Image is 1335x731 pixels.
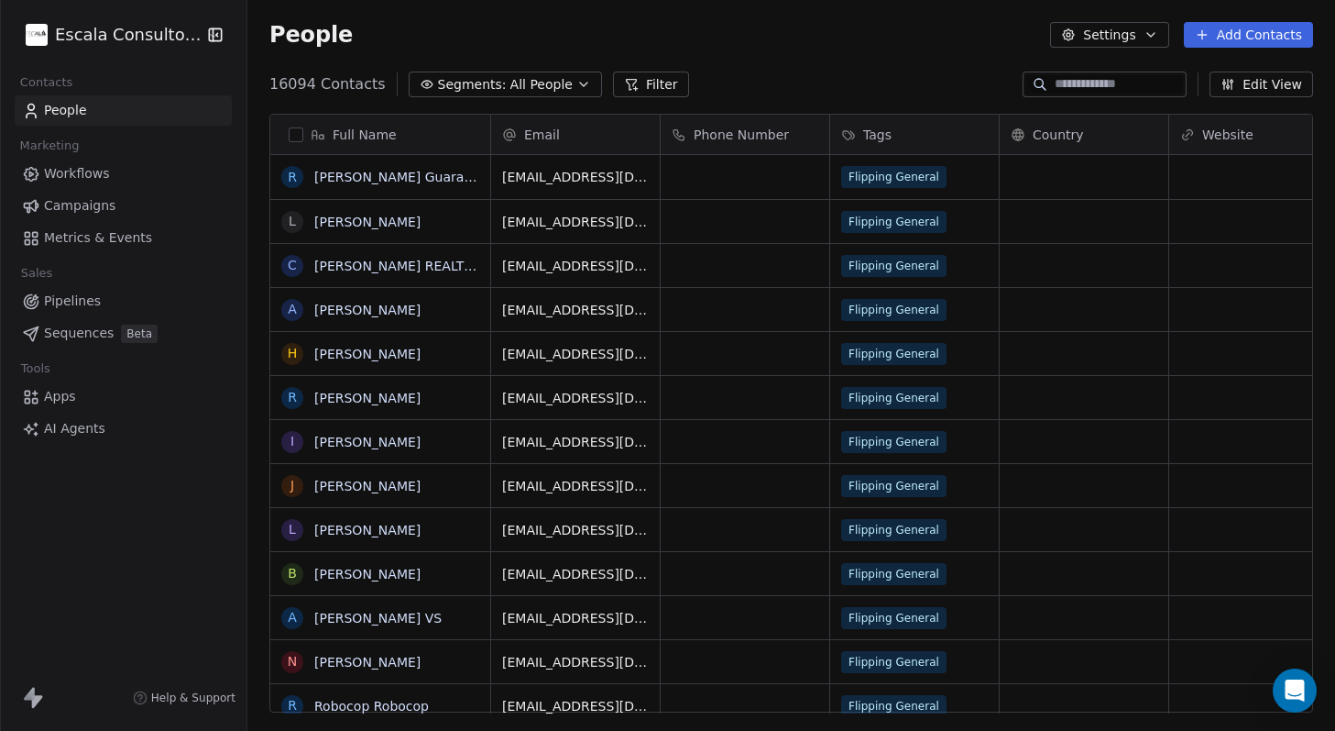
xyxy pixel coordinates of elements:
a: [PERSON_NAME] [314,435,421,449]
span: Sales [13,260,60,287]
span: Tools [13,355,58,382]
div: Open Intercom Messenger [1273,669,1317,713]
span: [EMAIL_ADDRESS][DOMAIN_NAME] [502,697,649,715]
a: Robocop Robocop [314,699,429,714]
div: I [290,432,294,451]
span: Website [1202,126,1253,144]
span: [EMAIL_ADDRESS][DOMAIN_NAME] [502,565,649,583]
span: Pipelines [44,292,101,311]
span: [EMAIL_ADDRESS][DOMAIN_NAME] [502,653,649,671]
span: [EMAIL_ADDRESS][DOMAIN_NAME] [502,389,649,407]
span: [EMAIL_ADDRESS][DOMAIN_NAME] [502,168,649,186]
div: R [288,696,297,715]
span: Segments: [438,75,507,94]
button: Add Contacts [1184,22,1313,48]
span: [EMAIL_ADDRESS][DOMAIN_NAME] [502,257,649,275]
div: A [288,608,297,627]
span: Phone Number [694,126,789,144]
span: Contacts [12,69,81,96]
span: Apps [44,387,76,406]
div: L [289,212,296,231]
span: Flipping General [841,343,947,365]
span: Beta [121,325,158,343]
a: [PERSON_NAME] [314,479,421,493]
button: Filter [613,72,689,97]
span: Flipping General [841,387,947,409]
button: Settings [1050,22,1168,48]
div: Full Name [270,115,490,154]
button: Escala Consultorias [22,19,195,50]
span: Flipping General [841,255,947,277]
a: [PERSON_NAME] [314,655,421,670]
div: grid [270,155,491,714]
span: Workflows [44,164,110,183]
span: Flipping General [841,519,947,541]
a: People [15,95,232,126]
div: Email [491,115,660,154]
span: Metrics & Events [44,228,152,248]
div: R [288,388,297,407]
span: Campaigns [44,196,115,216]
span: 16094 Contacts [269,73,386,95]
div: Country [1000,115,1168,154]
a: [PERSON_NAME] [314,391,421,405]
span: Flipping General [841,607,947,629]
a: [PERSON_NAME] [314,303,421,317]
a: [PERSON_NAME] [314,523,421,537]
a: [PERSON_NAME] [314,567,421,581]
span: [EMAIL_ADDRESS][DOMAIN_NAME] [502,345,649,363]
img: LOGO%20ESCALA.png [26,24,48,46]
div: L [289,520,296,539]
div: Tags [830,115,999,154]
span: Flipping General [841,475,947,497]
span: Flipping General [841,166,947,188]
span: Flipping General [841,651,947,673]
span: [EMAIL_ADDRESS][DOMAIN_NAME] [502,301,649,319]
span: [EMAIL_ADDRESS][DOMAIN_NAME] [502,477,649,495]
a: Campaigns [15,191,232,221]
div: B [288,564,297,583]
button: Edit View [1209,72,1313,97]
div: R [288,168,297,187]
span: [EMAIL_ADDRESS][DOMAIN_NAME] [502,433,649,451]
span: Help & Support [151,691,235,705]
div: N [288,652,297,671]
span: Email [524,126,560,144]
span: Full Name [333,126,397,144]
span: Flipping General [841,299,947,321]
span: [EMAIL_ADDRESS][DOMAIN_NAME] [502,609,649,627]
a: [PERSON_NAME] [314,215,421,229]
a: [PERSON_NAME] VS [314,611,442,626]
span: Flipping General [841,431,947,453]
span: Tags [863,126,892,144]
a: Apps [15,382,232,412]
span: [EMAIL_ADDRESS][DOMAIN_NAME] [502,521,649,539]
div: Phone Number [661,115,829,154]
a: [PERSON_NAME] Guarachi [314,170,483,184]
span: Flipping General [841,695,947,717]
div: J [290,476,294,495]
span: Sequences [44,324,114,343]
a: AI Agents [15,414,232,444]
span: People [44,101,87,120]
div: H [288,344,298,363]
a: Pipelines [15,286,232,316]
span: Country [1033,126,1084,144]
span: Escala Consultorias [55,23,202,47]
div: C [288,256,297,275]
a: [PERSON_NAME] [314,347,421,361]
span: AI Agents [44,419,105,438]
div: A [288,300,297,319]
a: [PERSON_NAME] REALTOR [314,259,483,273]
span: All People [510,75,573,94]
span: [EMAIL_ADDRESS][DOMAIN_NAME] [502,213,649,231]
a: SequencesBeta [15,318,232,349]
a: Metrics & Events [15,223,232,253]
a: Workflows [15,159,232,189]
a: Help & Support [133,691,235,705]
span: Flipping General [841,211,947,233]
span: Flipping General [841,563,947,585]
span: People [269,21,353,49]
span: Marketing [12,132,87,160]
